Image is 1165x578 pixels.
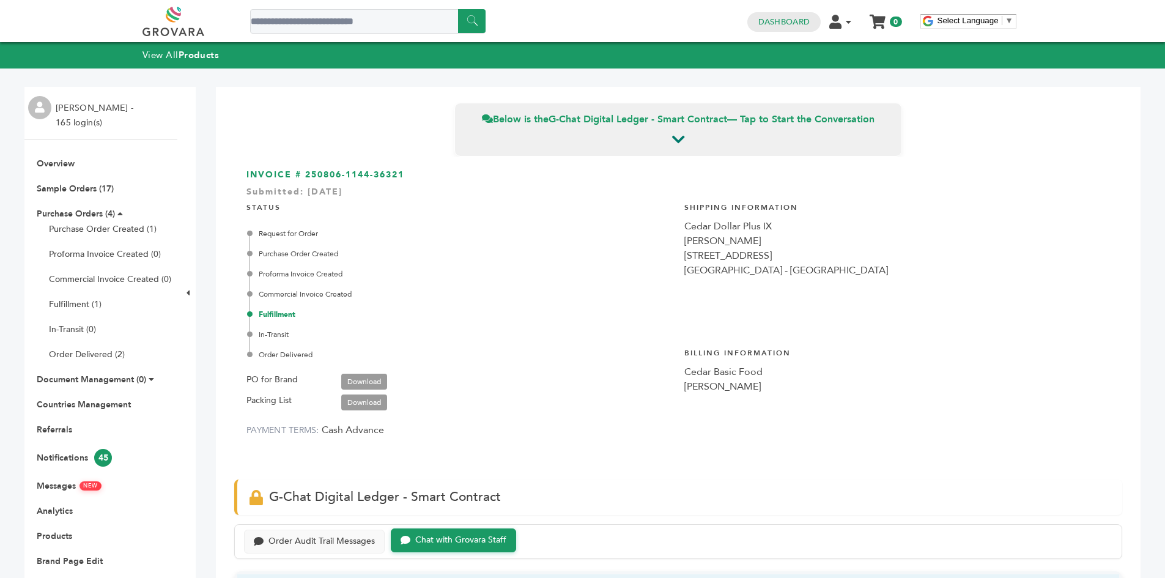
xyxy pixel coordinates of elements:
[94,449,112,467] span: 45
[1005,16,1013,25] span: ▼
[37,480,102,492] a: MessagesNEW
[250,269,672,280] div: Proforma Invoice Created
[49,324,96,335] a: In-Transit (0)
[49,248,161,260] a: Proforma Invoice Created (0)
[37,555,103,567] a: Brand Page Edit
[250,289,672,300] div: Commercial Invoice Created
[246,393,292,408] label: Packing List
[246,193,672,219] h4: STATUS
[37,530,72,542] a: Products
[246,424,319,436] label: PAYMENT TERMS:
[549,113,727,126] strong: G-Chat Digital Ledger - Smart Contract
[56,101,136,130] li: [PERSON_NAME] - 165 login(s)
[246,186,1110,204] div: Submitted: [DATE]
[28,96,51,119] img: profile.png
[938,16,1013,25] a: Select Language​
[37,505,73,517] a: Analytics
[482,113,875,126] span: Below is the — Tap to Start the Conversation
[341,374,387,390] a: Download
[49,223,157,235] a: Purchase Order Created (1)
[250,228,672,239] div: Request for Order
[268,536,375,547] div: Order Audit Trail Messages
[250,9,486,34] input: Search a product or brand...
[250,309,672,320] div: Fulfillment
[49,349,125,360] a: Order Delivered (2)
[142,49,220,61] a: View AllProducts
[684,219,1110,234] div: Cedar Dollar Plus IX
[250,248,672,259] div: Purchase Order Created
[37,424,72,435] a: Referrals
[684,339,1110,365] h4: Billing Information
[250,349,672,360] div: Order Delivered
[684,379,1110,394] div: [PERSON_NAME]
[684,263,1110,278] div: [GEOGRAPHIC_DATA] - [GEOGRAPHIC_DATA]
[49,273,171,285] a: Commercial Invoice Created (0)
[938,16,999,25] span: Select Language
[415,535,506,546] div: Chat with Grovara Staff
[37,399,131,410] a: Countries Management
[269,488,501,506] span: G-Chat Digital Ledger - Smart Contract
[37,183,114,195] a: Sample Orders (17)
[341,395,387,410] a: Download
[870,11,884,24] a: My Cart
[37,452,112,464] a: Notifications45
[37,374,146,385] a: Document Management (0)
[890,17,901,27] span: 0
[684,365,1110,379] div: Cedar Basic Food
[684,234,1110,248] div: [PERSON_NAME]
[684,248,1110,263] div: [STREET_ADDRESS]
[758,17,810,28] a: Dashboard
[37,158,75,169] a: Overview
[246,169,1110,181] h3: INVOICE # 250806-1144-36321
[49,298,102,310] a: Fulfillment (1)
[684,193,1110,219] h4: Shipping Information
[179,49,219,61] strong: Products
[322,423,384,437] span: Cash Advance
[37,208,115,220] a: Purchase Orders (4)
[250,329,672,340] div: In-Transit
[80,481,102,491] span: NEW
[246,372,298,387] label: PO for Brand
